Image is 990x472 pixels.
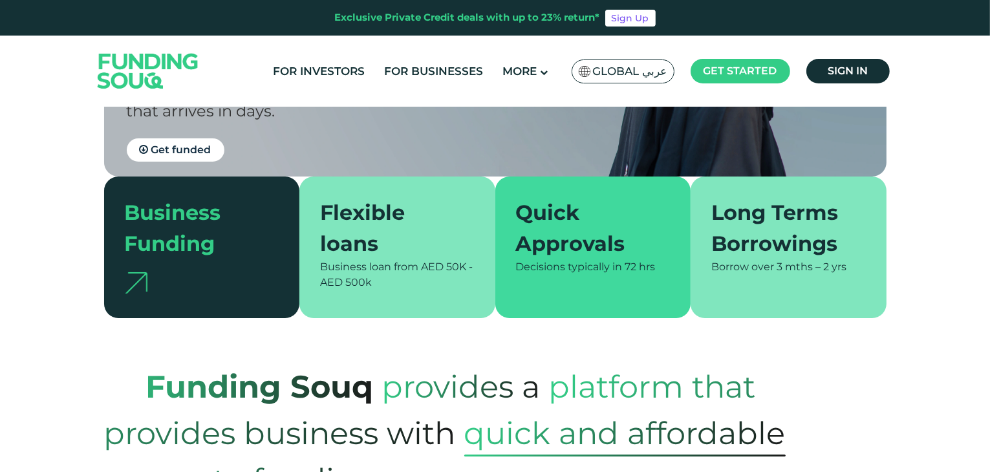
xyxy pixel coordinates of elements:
img: Logo [85,38,211,103]
a: For Businesses [381,61,486,82]
span: Get started [704,65,777,77]
a: Get funded [127,138,224,162]
div: Exclusive Private Credit deals with up to 23% return* [335,10,600,25]
span: platform that provides business with [104,355,756,465]
span: Borrow over [711,261,774,273]
span: Global عربي [593,64,667,79]
div: Quick Approvals [516,197,655,259]
span: Decisions typically in [516,261,623,273]
a: Sign in [806,59,890,83]
div: Long Terms Borrowings [711,197,850,259]
span: Business loan from [320,261,418,273]
img: SA Flag [579,66,590,77]
div: Flexible loans [320,197,459,259]
span: Take your company to the next level with our [DEMOGRAPHIC_DATA]-compliant finance that arrives in... [127,56,490,120]
span: Get funded [151,144,211,156]
span: More [502,65,537,78]
img: arrow [125,272,147,294]
span: quick and affordable [464,410,786,456]
span: 72 hrs [625,261,656,273]
div: Business Funding [125,197,264,259]
span: provides a [382,355,541,418]
a: Sign Up [605,10,656,27]
span: Sign in [828,65,868,77]
span: 3 mths – 2 yrs [777,261,846,273]
a: For Investors [270,61,368,82]
strong: Funding Souq [146,368,374,405]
